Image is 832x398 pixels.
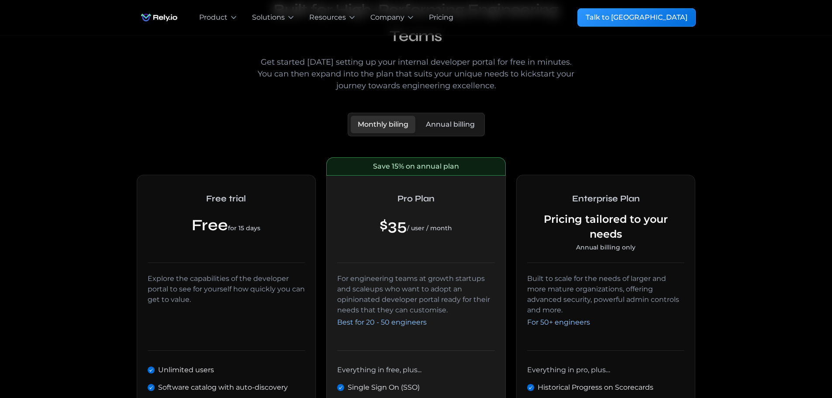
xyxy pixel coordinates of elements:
div: Explore the capabilities of the developer portal to see for yourself how quickly you can get to v... [148,273,305,305]
img: Rely.io logo [137,9,182,26]
div: Annual billing only [527,243,685,252]
div: Single Sign On (SSO) [348,382,420,393]
div: Unlimited users [158,365,214,375]
h2: Enterprise Plan [527,186,685,212]
div: Get started [DATE] setting up your internal developer portal for free in minutes. You can then ex... [249,56,584,92]
div: $35 [380,215,452,236]
div: Built to scale for the needs of larger and more mature organizations, offering advanced security,... [527,273,685,329]
div: Free [148,215,305,236]
a: Talk to [GEOGRAPHIC_DATA] [577,8,696,27]
div: Company [370,12,404,23]
div: Save 15% on annual plan [373,161,459,172]
div: Monthly biling [358,119,408,130]
div: Resources [309,12,346,23]
div: For engineering teams at growth startups and scaleups who want to adopt an opinionated developer ... [337,273,495,329]
h2: Free trial [148,186,305,212]
div: Historical Progress on Scorecards [538,382,653,393]
span: for 15 days [228,224,260,232]
a: home [137,9,182,26]
span: Best for 20 - 50 engineers [337,318,427,326]
span: For 50+ engineers [527,318,590,326]
div: Annual billing [426,119,475,130]
div: Pricing tailored to your needs [527,212,685,241]
div: Everything in pro, plus… [527,365,610,375]
a: Pricing [429,12,453,23]
div: Everything in free, plus... [337,365,421,375]
h2: Pro Plan [337,186,495,212]
div: Solutions [252,12,285,23]
div: Product [199,12,228,23]
iframe: Chatbot [774,340,820,386]
span: / user / month [407,224,452,232]
div: Talk to [GEOGRAPHIC_DATA] [586,12,687,23]
div: Software catalog with auto-discovery [158,382,288,393]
